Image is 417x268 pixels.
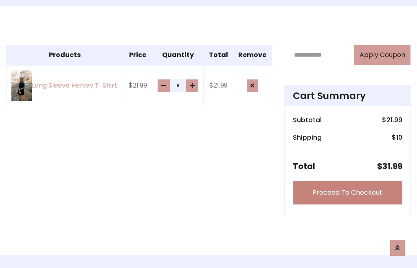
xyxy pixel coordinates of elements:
[123,45,152,65] th: Price
[382,116,402,124] h6: $
[204,65,233,106] td: $21.99
[7,45,123,65] th: Products
[293,134,322,141] h6: Shipping
[396,133,402,142] span: 10
[11,70,118,101] a: Long Sleeve Henley T-Shirt
[293,90,402,101] h4: Cart Summary
[382,160,402,172] span: 31.99
[392,134,402,141] h6: $
[293,181,402,204] a: Proceed To Checkout
[233,45,272,65] th: Remove
[354,45,410,65] button: Apply Coupon
[204,45,233,65] th: Total
[293,116,322,124] h6: Subtotal
[293,161,315,171] h5: Total
[152,45,204,65] th: Quantity
[377,161,402,171] h5: $
[123,65,152,106] td: $21.99
[386,115,402,125] span: 21.99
